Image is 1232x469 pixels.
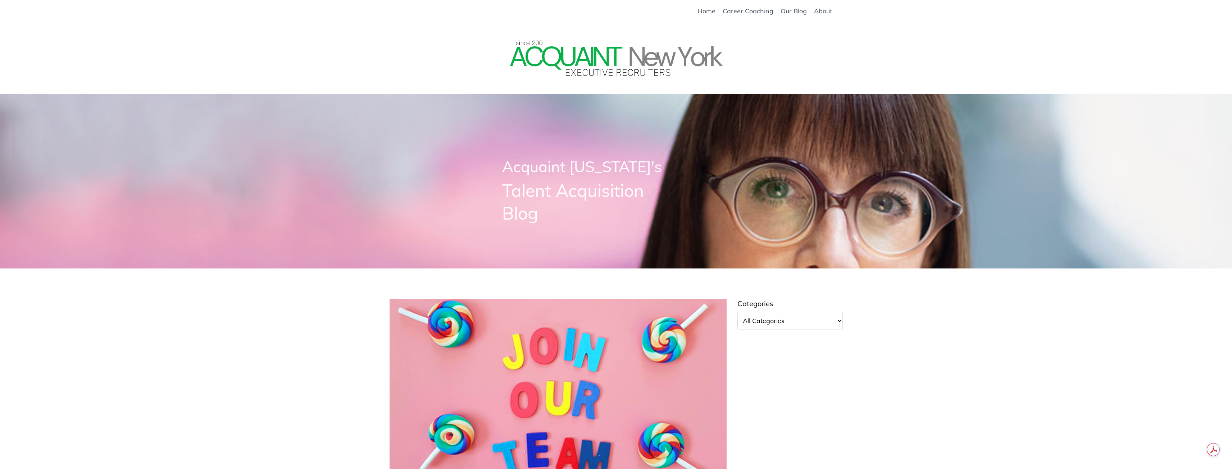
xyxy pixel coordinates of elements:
[502,157,662,176] span: Acquaint [US_STATE]'s
[737,299,843,308] p: Categories
[502,180,644,201] span: Talent Acquisition
[781,7,807,15] a: Our Blog
[502,202,538,224] span: Blog
[697,7,715,15] a: Home
[814,7,832,15] a: About
[723,7,773,15] a: Career Coaching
